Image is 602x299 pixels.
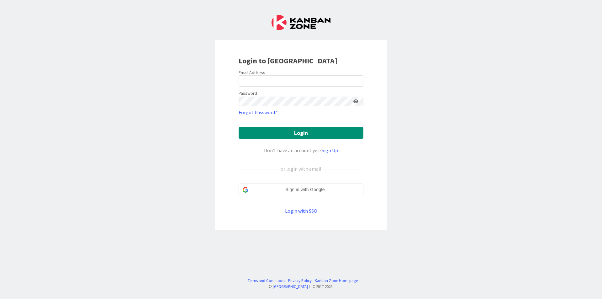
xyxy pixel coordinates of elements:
label: Password [239,90,257,97]
button: Login [239,127,363,139]
a: Login with SSO [285,208,317,214]
img: Kanban Zone [272,15,330,30]
a: Kanban Zone Homepage [315,278,358,284]
div: Don’t have an account yet? [239,147,363,154]
span: Sign in with Google [251,186,359,193]
div: © LLC 2017- 2025 . [245,284,358,290]
a: Terms and Conditions [248,278,285,284]
a: Privacy Policy [288,278,312,284]
a: Forgot Password? [239,109,277,116]
a: [GEOGRAPHIC_DATA] [273,284,308,289]
b: Login to [GEOGRAPHIC_DATA] [239,56,337,66]
label: Email Address [239,70,265,75]
div: Sign in with Google [239,184,363,196]
a: Sign Up [322,147,338,153]
div: or login with email [279,165,323,173]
